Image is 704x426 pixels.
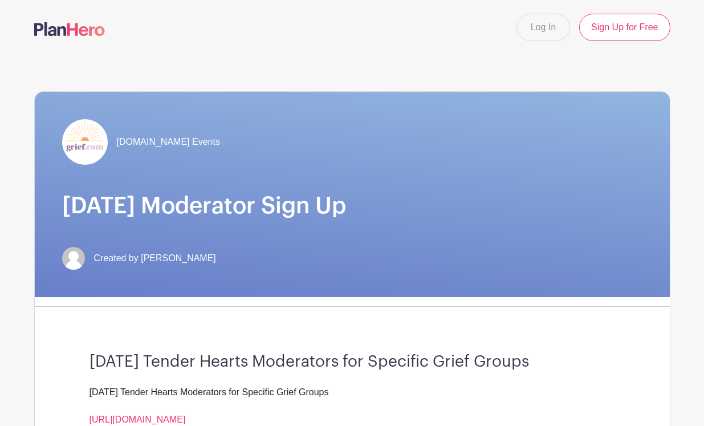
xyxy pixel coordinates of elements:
a: Log In [516,14,570,41]
h1: [DATE] Moderator Sign Up [62,192,642,220]
span: [DOMAIN_NAME] Events [117,135,220,149]
h3: [DATE] Tender Hearts Moderators for Specific Grief Groups [89,352,615,372]
a: Sign Up for Free [579,14,670,41]
img: default-ce2991bfa6775e67f084385cd625a349d9dcbb7a52a09fb2fda1e96e2d18dcdb.png [62,247,85,270]
img: logo-507f7623f17ff9eddc593b1ce0a138ce2505c220e1c5a4e2b4648c50719b7d32.svg [34,22,105,36]
img: grief-logo-planhero.png [62,119,108,165]
span: Created by [PERSON_NAME] [94,251,216,265]
a: [URL][DOMAIN_NAME] [89,415,186,424]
